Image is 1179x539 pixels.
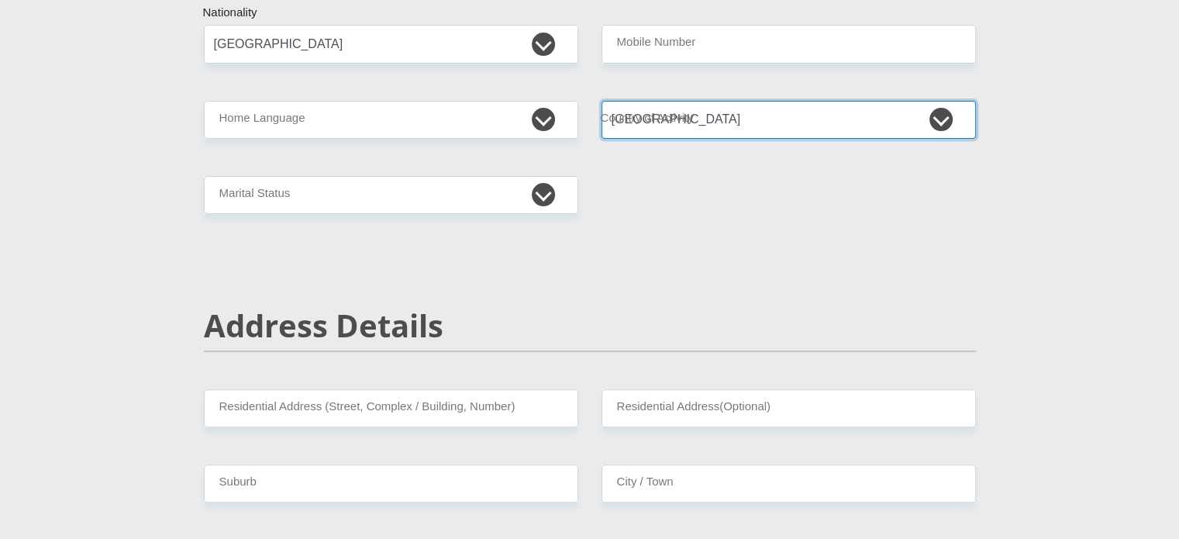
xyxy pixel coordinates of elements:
[204,307,976,344] h2: Address Details
[602,389,976,427] input: Address line 2 (Optional)
[204,389,578,427] input: Valid residential address
[204,465,578,503] input: Suburb
[602,25,976,63] input: Contact Number
[602,465,976,503] input: City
